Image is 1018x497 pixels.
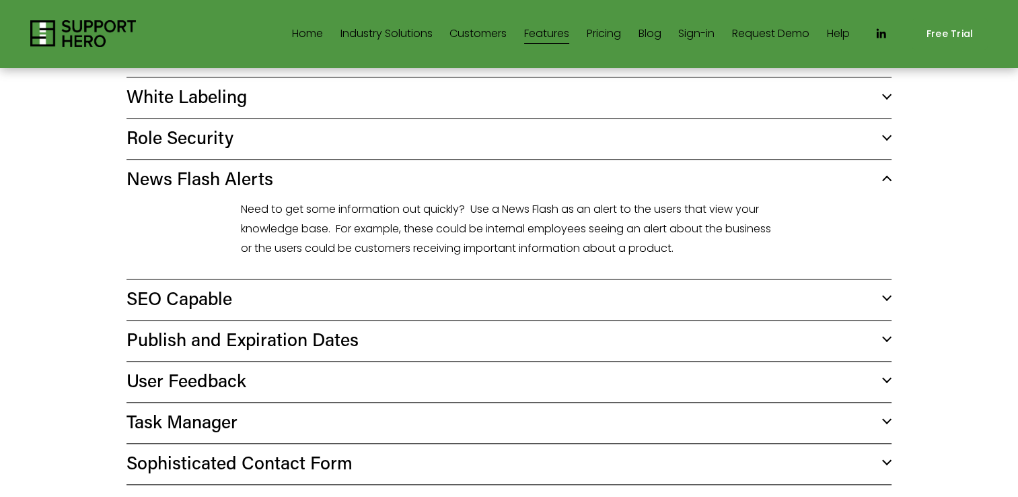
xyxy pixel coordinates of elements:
[126,286,883,310] span: SEO Capable
[126,77,892,118] button: White Labeling
[449,23,507,44] a: Customers
[340,23,433,44] a: folder dropdown
[732,23,809,44] a: Request Demo
[30,20,136,47] img: Support Hero
[678,23,715,44] a: Sign-in
[912,18,987,50] a: Free Trial
[126,200,892,278] div: News Flash Alerts
[638,23,661,44] a: Blog
[340,24,433,44] span: Industry Solutions
[126,409,883,433] span: Task Manager
[292,23,323,44] a: Home
[126,125,883,149] span: Role Security
[126,327,883,351] span: Publish and Expiration Dates
[587,23,621,44] a: Pricing
[126,84,883,108] span: White Labeling
[827,23,850,44] a: Help
[126,119,892,159] button: Role Security
[126,166,883,190] span: News Flash Alerts
[524,23,569,44] a: Features
[126,403,892,443] button: Task Manager
[126,451,883,474] span: Sophisticated Contact Form
[126,160,892,200] button: News Flash Alerts
[126,321,892,361] button: Publish and Expiration Dates
[126,444,892,484] button: Sophisticated Contact Form
[874,27,887,40] a: LinkedIn
[126,362,892,402] button: User Feedback
[126,279,892,320] button: SEO Capable
[241,200,776,258] p: Need to get some information out quickly? Use a News Flash as an alert to the users that view you...
[126,368,883,392] span: User Feedback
